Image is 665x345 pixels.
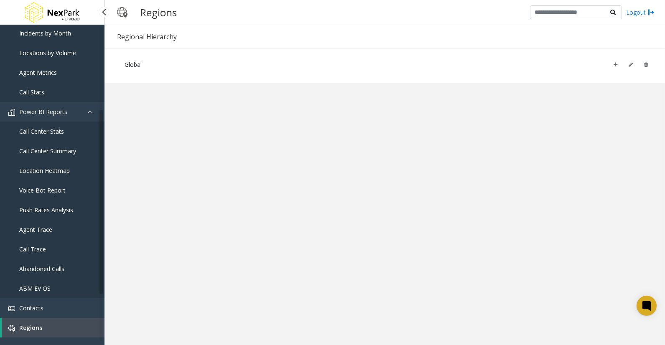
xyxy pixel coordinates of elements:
[19,324,42,332] span: Regions
[19,206,73,214] span: Push Rates Analysis
[19,147,76,155] span: Call Center Summary
[19,304,43,312] span: Contacts
[113,2,132,23] img: pageIcon
[640,58,652,71] button: Delete region
[136,2,181,23] h3: Regions
[125,58,652,71] div: Global
[8,109,15,116] img: 'icon'
[19,49,76,57] span: Locations by Volume
[609,58,622,71] button: Add region
[19,108,67,116] span: Power BI Reports
[19,245,46,253] span: Call Trace
[19,284,51,292] span: ABM EV OS
[19,127,64,135] span: Call Center Stats
[19,265,64,273] span: Abandoned Calls
[2,318,104,337] a: Regions
[626,8,655,17] a: Logout
[648,8,655,17] img: logout
[19,88,44,96] span: Call Stats
[19,167,70,175] span: Location Heatmap
[8,325,15,332] img: 'icon'
[19,226,52,233] span: Agent Trace
[19,29,71,37] span: Incidents by Month
[19,68,57,76] span: Agent Metrics
[624,58,637,71] button: Edit region
[8,305,15,312] img: 'icon'
[19,186,66,194] span: Voice Bot Report
[117,31,177,42] div: Regional Hierarchy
